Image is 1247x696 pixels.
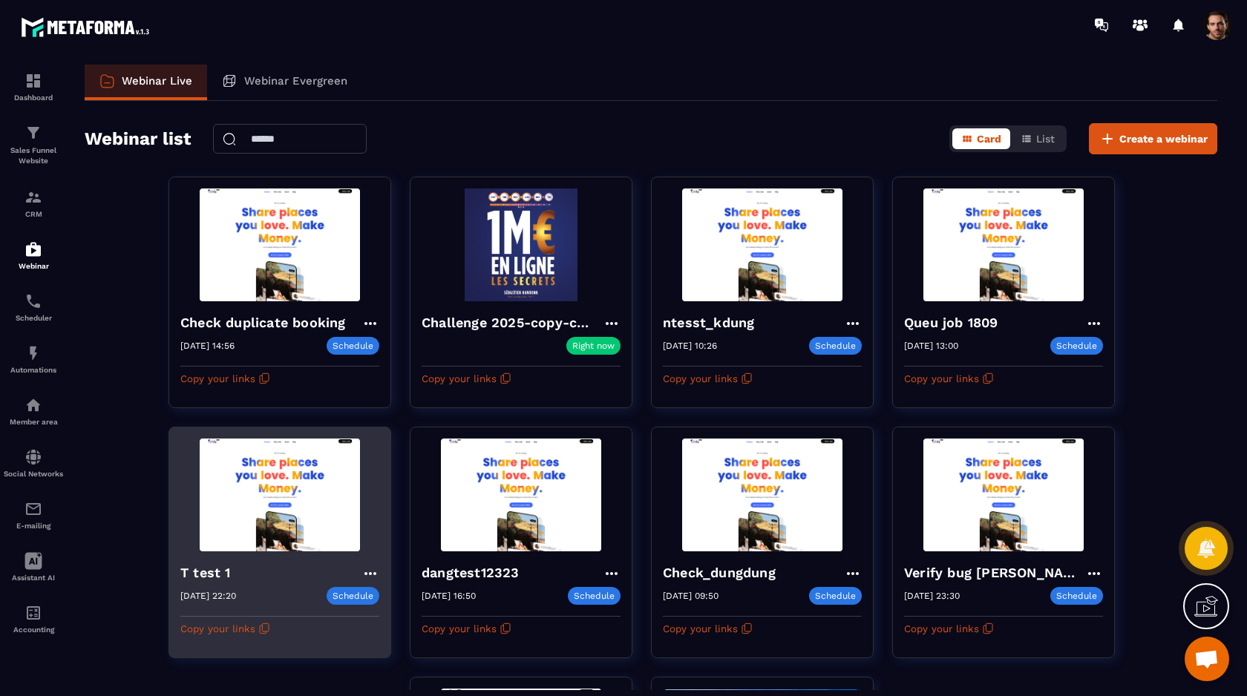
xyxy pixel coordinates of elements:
[663,439,862,551] img: webinar-background
[904,188,1103,301] img: webinar-background
[422,367,511,390] button: Copy your links
[422,617,511,640] button: Copy your links
[24,72,42,90] img: formation
[809,337,862,355] p: Schedule
[180,439,379,551] img: webinar-background
[4,333,63,385] a: automationsautomationsAutomations
[1089,123,1217,154] button: Create a webinar
[1050,587,1103,605] p: Schedule
[24,240,42,258] img: automations
[904,312,1006,333] h4: Queu job 1809
[663,341,717,351] p: [DATE] 10:26
[180,591,236,601] p: [DATE] 22:20
[4,437,63,489] a: social-networksocial-networkSocial Networks
[422,312,603,333] h4: Challenge 2025-copy-copy
[568,587,621,605] p: Schedule
[24,396,42,414] img: automations
[4,470,63,478] p: Social Networks
[21,13,154,41] img: logo
[24,500,42,518] img: email
[24,448,42,466] img: social-network
[180,341,235,351] p: [DATE] 14:56
[85,65,207,100] a: Webinar Live
[180,367,270,390] button: Copy your links
[663,188,862,301] img: webinar-background
[24,188,42,206] img: formation
[904,591,960,601] p: [DATE] 23:30
[572,341,615,351] p: Right now
[180,562,238,583] h4: T test 1
[24,124,42,142] img: formation
[4,61,63,113] a: formationformationDashboard
[4,489,63,541] a: emailemailE-mailing
[904,341,958,351] p: [DATE] 13:00
[24,292,42,310] img: scheduler
[4,281,63,333] a: schedulerschedulerScheduler
[663,367,753,390] button: Copy your links
[4,522,63,530] p: E-mailing
[4,262,63,270] p: Webinar
[4,93,63,102] p: Dashboard
[663,562,783,583] h4: Check_dungdung
[663,591,719,601] p: [DATE] 09:50
[4,626,63,634] p: Accounting
[4,229,63,281] a: automationsautomationsWebinar
[327,587,379,605] p: Schedule
[1185,637,1229,681] div: Mở cuộc trò chuyện
[1012,128,1064,149] button: List
[85,124,191,154] h2: Webinar list
[1036,133,1055,145] span: List
[422,188,621,301] img: webinar-background
[422,562,527,583] h4: dangtest12323
[1050,337,1103,355] p: Schedule
[327,337,379,355] p: Schedule
[977,133,1001,145] span: Card
[180,312,353,333] h4: Check duplicate booking
[663,312,762,333] h4: ntesst_kdung
[4,593,63,645] a: accountantaccountantAccounting
[244,74,347,88] p: Webinar Evergreen
[952,128,1010,149] button: Card
[4,541,63,593] a: Assistant AI
[4,385,63,437] a: automationsautomationsMember area
[122,74,192,88] p: Webinar Live
[4,113,63,177] a: formationformationSales Funnel Website
[4,210,63,218] p: CRM
[180,188,379,301] img: webinar-background
[4,314,63,322] p: Scheduler
[904,439,1103,551] img: webinar-background
[180,617,270,640] button: Copy your links
[24,344,42,362] img: automations
[809,587,862,605] p: Schedule
[4,574,63,582] p: Assistant AI
[904,562,1085,583] h4: Verify bug [PERSON_NAME]
[4,177,63,229] a: formationformationCRM
[4,366,63,374] p: Automations
[904,617,994,640] button: Copy your links
[24,604,42,622] img: accountant
[904,367,994,390] button: Copy your links
[4,418,63,426] p: Member area
[663,617,753,640] button: Copy your links
[1119,131,1208,146] span: Create a webinar
[422,439,621,551] img: webinar-background
[4,145,63,166] p: Sales Funnel Website
[422,591,476,601] p: [DATE] 16:50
